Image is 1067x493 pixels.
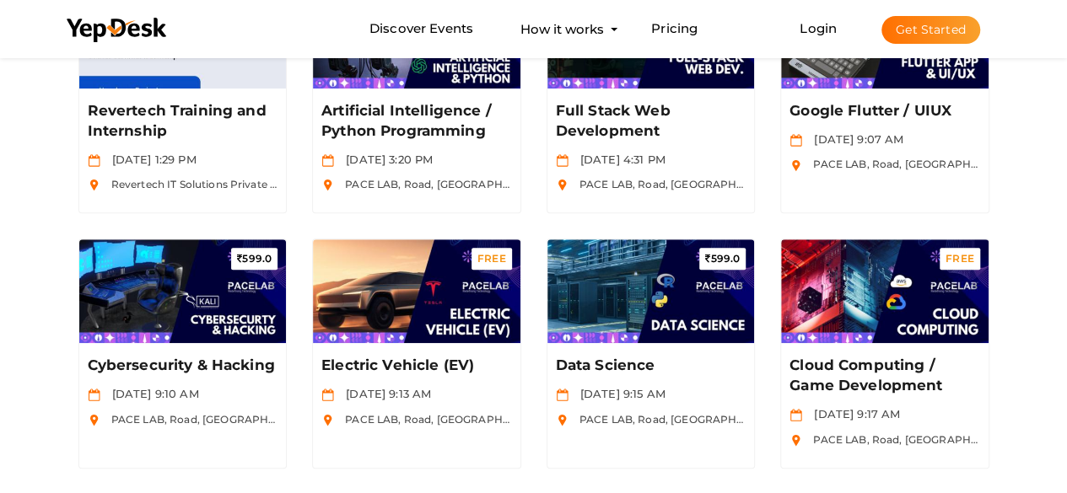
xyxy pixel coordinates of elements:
[556,154,569,167] img: calendar.svg
[477,252,506,265] span: FREE
[547,239,755,343] img: ZKFN4SQG_small.jpeg
[789,356,980,396] a: Cloud Computing / Game Development
[881,16,980,44] button: Get Started
[321,101,512,142] a: Artificial Intelligence / Python Programming
[321,414,334,426] img: location.svg
[88,414,100,426] img: location.svg
[88,179,100,191] img: location.svg
[789,134,802,147] img: calendar.svg
[556,179,569,191] img: location.svg
[103,413,1015,426] span: PACE LAB, Road, [GEOGRAPHIC_DATA], [PERSON_NAME][GEOGRAPHIC_DATA], [GEOGRAPHIC_DATA], [GEOGRAPHIC...
[556,389,569,401] img: calendar.svg
[88,389,100,401] img: calendar.svg
[321,356,512,376] a: Electric Vehicle (EV)
[556,101,746,142] a: Full Stack Web Development
[515,13,609,45] button: How it works
[369,13,473,45] a: Discover Events
[88,356,278,376] a: Cybersecurity & Hacking
[946,252,974,265] span: FREE
[321,154,334,167] img: calendar.svg
[572,387,666,400] span: [DATE] 9:15 AM
[79,239,287,343] img: KOCCUZXA_small.jpeg
[789,409,802,421] img: calendar.svg
[321,389,334,401] img: calendar.svg
[789,434,802,447] img: location.svg
[321,179,334,191] img: location.svg
[313,239,520,343] img: 5QIGOXXY_small.jpeg
[237,252,272,265] span: 599.0
[103,178,419,190] span: Revertech IT Solutions Private Limited, [STREET_ADDRESS]
[806,132,903,146] span: [DATE] 9:07 AM
[556,356,746,376] a: Data Science
[104,387,199,400] span: [DATE] 9:10 AM
[337,387,431,400] span: [DATE] 9:13 AM
[800,20,837,36] a: Login
[337,153,433,166] span: [DATE] 3:20 PM
[88,154,100,167] img: calendar.svg
[572,153,666,166] span: [DATE] 4:31 PM
[789,159,802,172] img: location.svg
[806,407,900,421] span: [DATE] 9:17 AM
[651,13,698,45] a: Pricing
[789,101,980,121] a: Google Flutter / UIUX
[781,239,989,343] img: LPYPCULM_small.jpeg
[705,252,740,265] span: 599.0
[556,414,569,426] img: location.svg
[88,101,278,142] a: Revertech Training and Internship
[104,153,197,166] span: [DATE] 1:29 PM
